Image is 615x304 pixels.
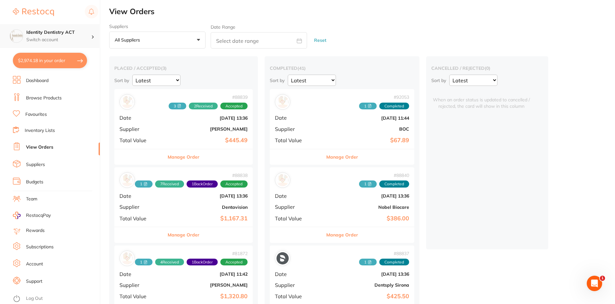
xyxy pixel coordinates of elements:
a: Rewards [26,227,45,234]
span: Received [135,180,153,188]
span: # 81872 [135,251,248,256]
button: Manage Order [326,149,358,165]
img: Identity Dentistry ACT [10,30,23,42]
span: Date [119,271,161,277]
p: Sort by [114,78,129,83]
span: Back orders [187,180,218,188]
img: Nobel Biocare [277,174,289,186]
input: Select date range [211,32,307,49]
img: Henry Schein Halas [121,252,133,264]
a: Favourites [25,111,47,118]
iframe: Intercom live chat [587,276,602,291]
span: Total Value [119,293,161,299]
span: Received [135,259,153,266]
span: 1 [600,276,605,281]
b: [DATE] 13:36 [166,193,248,198]
span: Received [169,103,186,110]
button: All suppliers [109,32,206,49]
b: Dentsply Sirona [323,282,409,288]
img: Henry Schein Halas [121,96,133,108]
a: Restocq Logo [13,5,54,20]
b: Dentavision [166,205,248,210]
button: Log Out [13,294,98,304]
span: Back orders [187,259,218,266]
h2: completed ( 41 ) [270,65,414,71]
label: Date Range [211,24,235,30]
span: # 92053 [359,95,409,100]
b: BOC [323,126,409,132]
button: Manage Order [168,227,199,243]
span: Completed [379,259,409,266]
span: Date [275,271,318,277]
span: Accepted [220,103,248,110]
button: Manage Order [326,227,358,243]
label: Suppliers [109,24,206,29]
span: Date [275,115,318,121]
span: Date [119,193,161,199]
a: Support [26,278,42,285]
div: Dentavision#888381 7Received1BackOrderAcceptedDate[DATE] 13:36SupplierDentavisionTotal Value$1,16... [114,167,253,243]
b: [DATE] 13:36 [323,272,409,277]
b: [PERSON_NAME] [166,126,248,132]
img: Restocq Logo [13,8,54,16]
span: When an order status is updated to cancelled / rejected, the card will show in this column [431,89,532,109]
span: Supplier [119,282,161,288]
span: Supplier [275,282,318,288]
span: Total Value [275,293,318,299]
a: RestocqPay [13,212,51,219]
img: Dentsply Sirona [277,252,289,264]
p: Sort by [270,78,285,83]
span: Received [155,259,184,266]
span: Date [119,115,161,121]
b: $67.89 [323,137,409,144]
b: [DATE] 11:42 [166,272,248,277]
span: Total Value [275,137,318,143]
span: Received [359,180,377,188]
button: $2,974.18 in your order [13,53,87,68]
span: Total Value [275,216,318,221]
span: Received [155,180,184,188]
b: $1,167.31 [166,215,248,222]
h2: cancelled / rejected ( 0 ) [431,65,543,71]
button: Reset [312,32,328,49]
h2: View Orders [109,7,615,16]
span: Accepted [220,259,248,266]
b: [PERSON_NAME] [166,282,248,288]
a: Subscriptions [26,244,54,250]
b: $1,320.80 [166,293,248,300]
span: Received [189,103,218,110]
a: Budgets [26,179,43,185]
span: # 88837 [359,251,409,256]
span: # 88839 [169,95,248,100]
span: Accepted [220,180,248,188]
span: Completed [379,180,409,188]
h2: placed / accepted ( 3 ) [114,65,253,71]
b: Nobel Biocare [323,205,409,210]
span: Total Value [119,137,161,143]
a: View Orders [26,144,53,151]
img: BOC [277,96,289,108]
b: $445.49 [166,137,248,144]
span: Supplier [275,126,318,132]
p: Switch account [26,37,91,43]
img: RestocqPay [13,212,21,219]
a: Log Out [26,295,43,302]
a: Team [26,196,37,202]
span: Date [275,193,318,199]
a: Account [26,261,43,267]
span: Supplier [275,204,318,210]
span: Supplier [119,126,161,132]
span: # 88840 [359,173,409,178]
p: All suppliers [115,37,143,43]
span: Total Value [119,216,161,221]
span: RestocqPay [26,212,51,219]
b: $386.00 [323,215,409,222]
a: Dashboard [26,78,48,84]
b: [DATE] 13:36 [323,193,409,198]
span: Received [359,259,377,266]
button: Manage Order [168,149,199,165]
a: Inventory Lists [25,127,55,134]
div: Henry Schein Halas#888393 2ReceivedAcceptedDate[DATE] 13:36Supplier[PERSON_NAME]Total Value$445.4... [114,89,253,165]
b: [DATE] 13:36 [166,115,248,121]
h4: Identity Dentistry ACT [26,29,91,36]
